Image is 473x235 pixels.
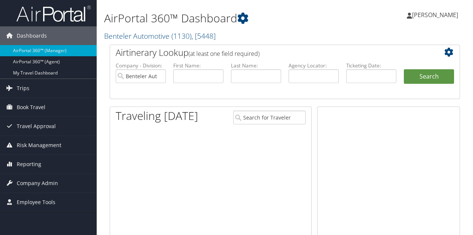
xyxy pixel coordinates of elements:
a: Benteler Automotive [104,31,216,41]
span: Employee Tools [17,193,55,212]
span: Travel Approval [17,117,56,136]
img: airportal-logo.png [16,5,91,22]
h1: AirPortal 360™ Dashboard [104,10,345,26]
span: Company Admin [17,174,58,193]
span: , [ 5448 ] [192,31,216,41]
a: [PERSON_NAME] [407,4,466,26]
span: (at least one field required) [189,50,260,58]
span: Book Travel [17,98,45,117]
label: Ticketing Date: [346,62,396,69]
span: Dashboards [17,26,47,45]
label: First Name: [173,62,223,69]
label: Last Name: [231,62,281,69]
h2: Airtinerary Lookup [116,46,425,59]
span: Risk Management [17,136,61,155]
span: [PERSON_NAME] [412,11,458,19]
label: Agency Locator: [289,62,339,69]
h1: Traveling [DATE] [116,108,198,124]
span: ( 1130 ) [171,31,192,41]
button: Search [404,69,454,84]
span: Reporting [17,155,41,174]
label: Company - Division: [116,62,166,69]
span: Trips [17,79,29,98]
input: Search for Traveler [233,111,306,124]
